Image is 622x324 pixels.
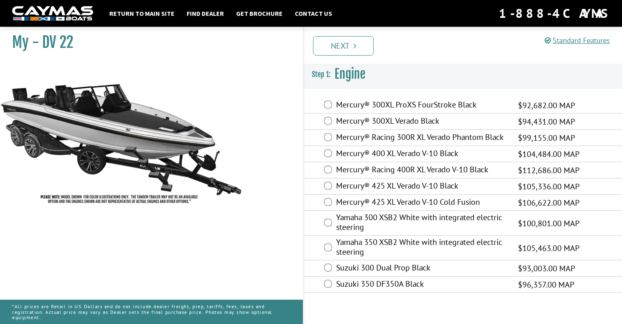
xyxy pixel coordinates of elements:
[336,212,508,234] label: Yamaha 300 XSB2 White with integrated electric steering
[313,36,374,56] a: Next
[336,197,508,209] label: Mercury® 425 XL Verado V-10 Cold Fusion
[311,35,622,56] ul: Pagination
[518,217,579,230] span: $100,801.00 MAP
[291,8,336,19] a: Contact Us
[232,8,287,19] a: Get Brochure
[499,4,610,22] div: 1-888-4CAYMAS
[336,165,508,176] label: Mercury® Racing 400R XL Verado V-10 Black
[518,99,575,112] span: $92,682.00 MAP
[12,6,93,21] img: white-logo-c9c8dbefe5ff5ceceb0f0178aa75bf4bb51f6bca0971e226c86eb53dfe498488.png
[336,148,508,160] label: Mercury® 400 XL Verado V-10 Black
[336,132,508,144] label: Mercury® Racing 300R XL Verado Phantom Black
[12,300,291,324] p: *All prices are Retail in US Dollars and do not include dealer freight, prep, tariffs, fees, taxe...
[304,59,622,89] h3: Engine
[518,242,579,254] span: $105,463.00 MAP
[336,181,508,193] label: Mercury® 425 XL Verado V-10 Black
[336,237,508,259] label: Yamaha 350 XSB2 White with integrated electric steering
[518,279,574,291] span: $96,357.00 MAP
[12,33,283,51] h1: My - DV 22
[518,197,579,209] span: $106,622.00 MAP
[518,262,575,275] span: $93,003.00 MAP
[183,8,228,19] a: Find Dealer
[518,132,575,144] span: $99,155.00 MAP
[518,180,579,193] span: $105,336.00 MAP
[336,100,508,112] label: Mercury® 300XL ProXS FourStroke Black
[336,116,508,128] label: Mercury® 300XL Verado Black
[518,148,579,160] span: $104,484.00 MAP
[336,263,508,275] label: Suzuki 300 Dual Prop Black
[336,279,508,291] label: Suzuki 350 DF350A Black
[105,8,179,19] a: Return to main site
[518,164,579,176] span: $112,686.00 MAP
[518,116,575,128] span: $94,431.00 MAP
[545,36,610,45] a: Standard Features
